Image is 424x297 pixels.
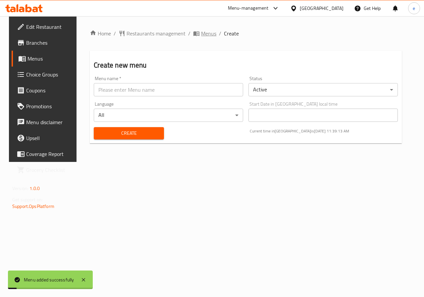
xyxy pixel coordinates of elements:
li: / [219,29,221,37]
span: Upsell [26,134,75,142]
span: Restaurants management [127,29,185,37]
span: Get support on: [12,195,43,204]
a: Promotions [12,98,80,114]
span: Menus [27,55,75,63]
span: Menus [201,29,216,37]
span: Edit Restaurant [26,23,75,31]
span: 1.0.0 [29,184,40,193]
a: Menu disclaimer [12,114,80,130]
a: Choice Groups [12,67,80,82]
h2: Create new menu [94,60,398,70]
span: Branches [26,39,75,47]
a: Menus [12,51,80,67]
nav: breadcrumb [90,29,402,37]
a: Support.OpsPlatform [12,202,54,211]
span: Menu disclaimer [26,118,75,126]
a: Branches [12,35,80,51]
button: Create [94,127,164,139]
span: Coverage Report [26,150,75,158]
span: Choice Groups [26,71,75,78]
div: [GEOGRAPHIC_DATA] [300,5,344,12]
span: Grocery Checklist [26,166,75,174]
span: Create [99,129,158,137]
a: Menus [193,29,216,37]
p: Current time in [GEOGRAPHIC_DATA] is [DATE] 11:39:13 AM [250,128,398,134]
input: Please enter Menu name [94,83,243,96]
a: Upsell [12,130,80,146]
a: Grocery Checklist [12,162,80,178]
div: Menu-management [228,4,269,12]
li: / [188,29,190,37]
span: Create [224,29,239,37]
span: Promotions [26,102,75,110]
span: Coupons [26,86,75,94]
a: Coupons [12,82,80,98]
div: All [94,109,243,122]
div: Active [248,83,398,96]
a: Restaurants management [119,29,185,37]
span: e [413,5,415,12]
div: Menu added successfully [24,276,74,283]
a: Edit Restaurant [12,19,80,35]
li: / [114,29,116,37]
a: Coverage Report [12,146,80,162]
a: Home [90,29,111,37]
span: Version: [12,184,28,193]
